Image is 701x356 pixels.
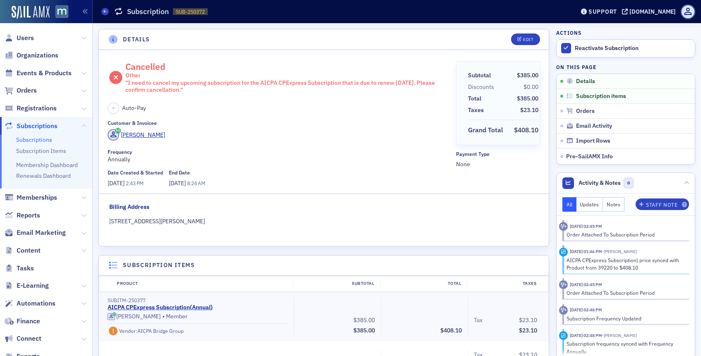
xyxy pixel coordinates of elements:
button: Reactivate Subscription [557,40,695,57]
div: Billing Address [109,203,149,211]
span: [DATE] [108,179,126,187]
span: Connect [17,334,41,343]
time: 6/26/2023 02:48 PM [570,332,602,338]
span: Organizations [17,51,58,60]
span: Activity & Notes [579,179,621,187]
time: 6/26/2023 02:48 PM [570,307,602,313]
a: [PERSON_NAME] [108,313,161,320]
a: Membership Dashboard [16,161,78,169]
button: Staff Note [636,198,689,210]
span: Reports [17,211,40,220]
span: $23.10 [519,316,537,324]
span: [DATE] [169,179,187,187]
div: Total [468,94,481,103]
a: AICPA CPExpress Subscription(Annual) [108,304,213,311]
a: Automations [5,299,55,308]
a: [PERSON_NAME] [108,129,165,141]
div: Subscription Frequency Updated [567,315,684,322]
button: All [562,197,576,212]
a: Users [5,33,34,43]
span: Memberships [17,193,57,202]
button: [DOMAIN_NAME] [622,9,679,14]
span: Orders [576,108,595,115]
span: Registrations [17,104,57,113]
span: Discounts [468,83,497,91]
a: Tasks [5,264,34,273]
time: 9/3/2024 02:45 PM [570,223,602,229]
img: SailAMX [12,6,50,19]
span: – [112,105,115,112]
div: "I need to cancel my upcoming subscription for the AICPA CPExpress Subscription that is due to re... [125,79,450,94]
span: 0 [624,178,634,188]
div: [STREET_ADDRESS][PERSON_NAME] [109,217,539,226]
div: Product [111,280,293,287]
a: Subscription Items [16,147,66,155]
div: Activity [559,306,568,315]
div: Taxes [467,280,543,287]
div: Grand Total [468,125,503,135]
div: Tax [474,316,483,325]
span: None [456,160,540,169]
span: • [162,313,165,321]
div: Cancelled [125,61,450,94]
div: AICPA CPExpress Subscription) price synced with Product from 39220 to $408.10 [567,256,684,272]
span: $385.00 [353,316,375,324]
a: E-Learning [5,281,49,290]
span: Pre-SailAMX Info [566,153,613,160]
a: Content [5,246,41,255]
div: Order Attached To Subscription Period [567,289,684,296]
div: Reactivate Subscription [575,45,691,52]
span: Tasks [17,264,34,273]
a: Reports [5,211,40,220]
span: Luke Abell [602,332,637,338]
span: Subtotal [468,71,494,80]
span: Automations [17,299,55,308]
span: E-Learning [17,281,49,290]
span: $385.00 [353,327,375,334]
div: Activity [559,248,568,256]
span: Subscriptions [17,122,58,131]
div: Activity [559,222,568,231]
span: $385.00 [517,72,538,79]
span: Import Rows [576,137,610,145]
div: [DOMAIN_NAME] [629,8,676,15]
div: Frequency [108,149,132,155]
a: Email Marketing [5,228,66,237]
div: Member [108,313,288,321]
span: Profile [681,5,695,19]
span: $408.10 [514,126,538,134]
div: Activity [559,331,568,340]
span: 8:24 AM [187,180,205,186]
div: Subtotal [468,71,491,80]
a: View Homepage [50,5,68,19]
div: Other [125,72,450,79]
span: Content [17,246,41,255]
div: Vendor: AICPA Bridge Group [119,328,184,334]
a: Subscriptions [5,122,58,131]
a: Renewals Dashboard [16,172,71,179]
div: Subscription frequency synced with Frequency Annually [567,340,684,355]
div: Taxes [468,106,484,115]
span: $23.10 [520,106,538,114]
span: Details [576,78,595,85]
button: Notes [603,197,624,212]
a: Orders [5,86,37,95]
div: Total [380,280,467,287]
div: Order Attached To Subscription Period [567,231,684,238]
div: Edit [523,37,533,42]
h1: Subscription [127,7,169,17]
div: End Date [169,170,190,176]
span: Subscription items [576,93,626,100]
div: Customer & Invoicee [108,120,157,126]
img: SailAMX [55,5,68,18]
a: Events & Products [5,69,72,78]
div: Staff Note [646,203,677,207]
span: Finance [17,317,40,326]
span: Taxes [468,106,487,115]
a: Registrations [5,104,57,113]
div: Date Created & Started [108,170,163,176]
div: Annually [108,149,450,164]
div: Activity [559,280,568,289]
div: SUBITM-250377 [108,297,288,303]
h4: Actions [556,29,582,36]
